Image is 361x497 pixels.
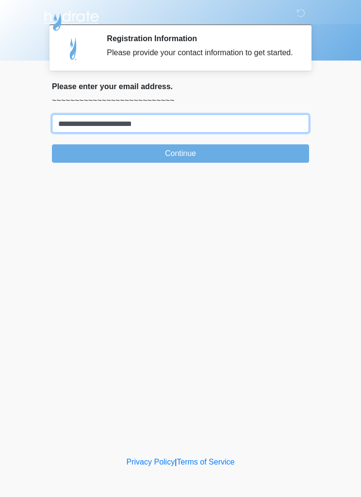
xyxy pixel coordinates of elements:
[175,458,177,466] a: |
[52,144,309,163] button: Continue
[177,458,234,466] a: Terms of Service
[42,7,100,31] img: Hydrate IV Bar - Chandler Logo
[127,458,175,466] a: Privacy Policy
[52,95,309,107] p: ~~~~~~~~~~~~~~~~~~~~~~~~~~~
[107,47,295,59] div: Please provide your contact information to get started.
[52,82,309,91] h2: Please enter your email address.
[59,34,88,63] img: Agent Avatar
